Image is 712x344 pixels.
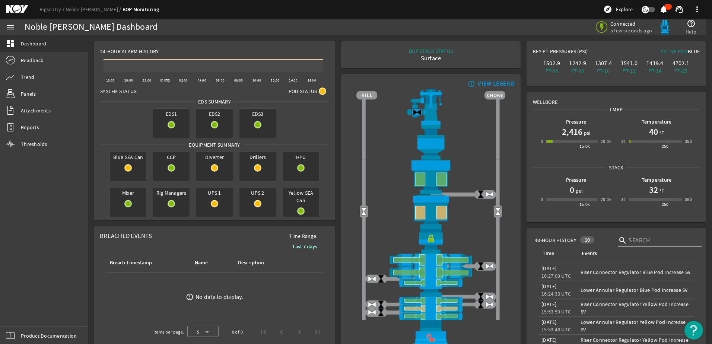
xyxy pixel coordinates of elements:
img: FlexJoint.png [356,125,505,159]
div: 32 [621,138,626,145]
b: Temperature [642,118,672,125]
mat-icon: info_outline [466,81,475,87]
div: Name [194,259,228,267]
text: 22:00 [143,78,151,83]
div: 15.0k [579,201,590,208]
span: Product Documentation [21,332,77,340]
span: Thresholds [21,140,47,148]
span: EDS SUMMARY [196,98,233,105]
div: 1502.9 [540,60,563,67]
img: Valve2Open.png [359,207,368,216]
div: Events [582,249,597,258]
div: 10 [580,236,595,243]
div: Breach Timestamp [109,259,185,267]
img: PipeRamOpen.png [356,312,505,320]
mat-icon: help_outline [687,19,696,28]
span: EDS3 [239,109,276,119]
span: Time Range: [283,232,323,240]
mat-icon: error_outline [186,293,194,301]
span: Blue SEA Can [110,152,146,162]
span: HPU [283,152,319,162]
div: 32 [621,196,626,203]
span: Blue [688,48,700,55]
button: more_vert [688,0,706,18]
div: Noble [PERSON_NAME] Dashboard [25,23,158,31]
div: PT-08 [566,67,589,74]
legacy-datetime-component: [DATE] [541,265,557,272]
div: 1419.4 [643,60,666,67]
a: Rigsentry [39,6,66,13]
span: °F [658,129,664,137]
span: UPS 2 [239,188,276,198]
img: ShearRamOpen.png [356,254,505,266]
div: PT-14 [643,67,666,74]
img: ValveClose.png [476,300,485,309]
div: Items per page: [153,328,184,336]
div: Wellbore [527,92,706,106]
img: UpperAnnularOpen.png [356,159,505,194]
img: RiserConnectorLock.png [356,229,505,254]
span: Mixer [110,188,146,198]
div: Time [543,249,554,258]
text: 02:00 [179,78,188,83]
b: Last 7 days [293,243,317,250]
span: Diverter [196,152,233,162]
div: Riser Connector Regulator Blue Pod Increase SV [581,268,692,276]
legacy-datetime-component: 16:27:08 UTC [541,273,571,279]
a: BOP Monitoring [123,6,159,13]
text: 04:00 [198,78,206,83]
span: Rig Managers [153,188,190,198]
img: ValveClose.png [476,292,485,301]
b: Temperature [642,176,672,184]
div: 350 [685,138,692,145]
div: 1307.4 [592,60,615,67]
b: Pressure [566,118,586,125]
span: Panels [21,90,36,98]
button: Explore [600,3,636,15]
div: PT-12 [618,67,641,74]
img: ValveClose.png [376,308,385,317]
text: 08:00 [234,78,243,83]
h1: 40 [649,126,658,138]
div: 15.0k [579,143,590,150]
span: 24-Hour Alarm History [100,48,159,55]
div: Surface [409,55,453,62]
img: BopBodyShearBottom.png [356,287,505,296]
span: °F [658,187,664,195]
div: 1541.0 [618,60,641,67]
i: search [618,236,627,245]
legacy-datetime-component: [DATE] [541,319,557,325]
span: Attachments [21,107,51,114]
img: ValveClose.png [476,262,485,271]
div: 0 [541,138,543,145]
span: Pod Status [289,87,317,95]
img: PipeRamOpen.png [356,297,505,305]
legacy-datetime-component: [DATE] [541,283,557,290]
mat-icon: support_agent [675,5,684,14]
text: 20:00 [124,78,133,83]
text: [DATE] [160,78,171,83]
span: System Status [100,87,136,95]
img: ValveOpen.png [485,300,494,309]
legacy-datetime-component: [DATE] [541,301,557,308]
span: LMRP [607,106,625,113]
div: 350 [685,196,692,203]
div: 4702.1 [670,60,692,67]
img: PipeRamOpenBlock.png [356,305,505,312]
legacy-datetime-component: 15:53:48 UTC [541,326,571,333]
div: 1242.9 [566,60,589,67]
div: No data to display. [196,293,243,301]
div: Description [237,259,290,267]
div: Key PT Pressures (PSI) [533,48,616,58]
span: psi [574,187,582,195]
span: Reports [21,124,39,131]
div: PT-10 [592,67,615,74]
div: PT-15 [670,67,692,74]
img: Valve2Open.png [493,207,502,216]
legacy-datetime-component: [DATE] [541,337,557,343]
div: BOP STACK STATUS [409,47,453,55]
a: Noble [PERSON_NAME] [66,6,123,13]
legacy-datetime-component: 15:53:50 UTC [541,308,571,315]
div: 0 of 0 [232,328,243,336]
img: ValveOpen.png [485,292,494,301]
